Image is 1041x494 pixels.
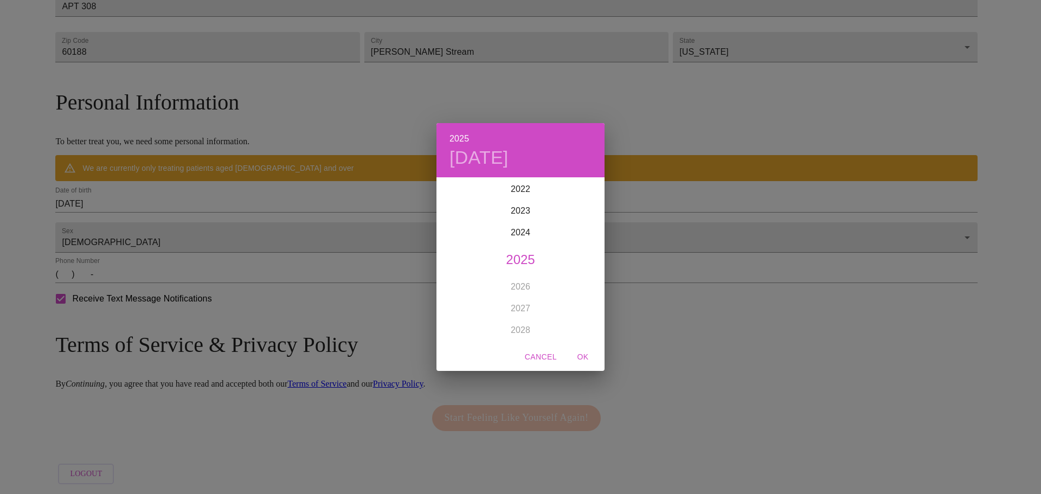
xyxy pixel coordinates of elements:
[449,146,509,169] button: [DATE]
[436,178,605,200] div: 2022
[449,131,469,146] button: 2025
[520,347,561,367] button: Cancel
[525,350,557,364] span: Cancel
[436,200,605,222] div: 2023
[436,222,605,243] div: 2024
[566,347,600,367] button: OK
[436,249,605,271] div: 2025
[570,350,596,364] span: OK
